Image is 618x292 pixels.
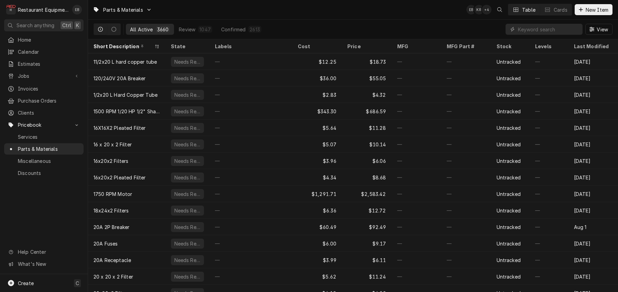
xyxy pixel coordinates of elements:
[441,136,491,153] div: —
[94,273,133,280] div: 20 x 20 x 2 Filter
[209,202,292,219] div: —
[342,136,392,153] div: $10.14
[292,186,342,202] div: $1,291.71
[90,4,155,15] a: Go to Parts & Materials
[94,108,160,115] div: 1500 RPM 1/20 HP 1/2" Shaft Diameter Replacement Motor
[174,207,202,214] div: Needs Review
[18,260,79,268] span: What's New
[4,46,84,58] a: Calendar
[18,36,80,43] span: Home
[157,26,169,33] div: 3660
[584,6,610,13] span: New Item
[4,70,84,82] a: Go to Jobs
[174,174,202,181] div: Needs Review
[94,141,132,148] div: 16 x 20 x 2 Filter
[4,34,84,45] a: Home
[497,141,521,148] div: Untracked
[209,86,292,103] div: —
[250,26,260,33] div: 2613
[209,119,292,136] div: —
[72,5,82,14] div: EB
[18,109,80,116] span: Clients
[292,136,342,153] div: $5.07
[497,157,521,165] div: Untracked
[174,273,202,280] div: Needs Review
[441,252,491,268] div: —
[292,86,342,103] div: $2.83
[6,5,16,14] div: Restaurant Equipment Diagnostics's Avatar
[497,223,521,231] div: Untracked
[441,169,491,186] div: —
[530,169,568,186] div: —
[292,70,342,86] div: $36.00
[4,107,84,118] a: Clients
[522,6,535,13] div: Table
[447,43,484,50] div: MFG Part #
[530,86,568,103] div: —
[342,169,392,186] div: $8.68
[530,235,568,252] div: —
[342,268,392,285] div: $11.24
[392,202,442,219] div: —
[595,26,609,33] span: View
[174,240,202,247] div: Needs Review
[575,4,612,15] button: New Item
[18,60,80,67] span: Estimates
[174,91,202,98] div: Needs Review
[4,83,84,94] a: Invoices
[441,53,491,70] div: —
[347,43,385,50] div: Price
[4,167,84,179] a: Discounts
[18,157,80,165] span: Miscellaneous
[103,6,143,13] span: Parts & Materials
[174,141,202,148] div: Needs Review
[392,219,442,235] div: —
[209,70,292,86] div: —
[530,119,568,136] div: —
[209,53,292,70] div: —
[94,91,158,98] div: 1/2x20 L Hard Copper Tube
[94,75,145,82] div: 120/240V 20A Breaker
[392,169,442,186] div: —
[397,43,435,50] div: MFG
[441,119,491,136] div: —
[466,5,476,14] div: EB
[497,75,521,82] div: Untracked
[18,6,68,13] div: Restaurant Equipment Diagnostics
[474,5,484,14] div: KR
[174,124,202,132] div: Needs Review
[497,257,521,264] div: Untracked
[342,202,392,219] div: $12.72
[18,169,80,177] span: Discounts
[174,157,202,165] div: Needs Review
[535,43,562,50] div: Levels
[298,43,335,50] div: Cost
[342,186,392,202] div: $2,583.42
[94,190,132,198] div: 1750 RPM Motor
[76,280,79,287] span: C
[482,5,491,14] div: + 4
[130,26,153,33] div: All Active
[62,22,71,29] span: Ctrl
[209,252,292,268] div: —
[4,258,84,270] a: Go to What's New
[215,43,287,50] div: Labels
[76,22,79,29] span: K
[530,103,568,119] div: —
[497,174,521,181] div: Untracked
[530,202,568,219] div: —
[494,4,505,15] button: Open search
[292,119,342,136] div: $5.64
[4,143,84,155] a: Parts & Materials
[292,53,342,70] div: $12.25
[392,103,442,119] div: —
[17,22,54,29] span: Search anything
[171,43,203,50] div: State
[497,273,521,280] div: Untracked
[18,280,34,286] span: Create
[441,103,491,119] div: —
[292,202,342,219] div: $6.36
[4,246,84,258] a: Go to Help Center
[18,133,80,140] span: Services
[292,235,342,252] div: $6.00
